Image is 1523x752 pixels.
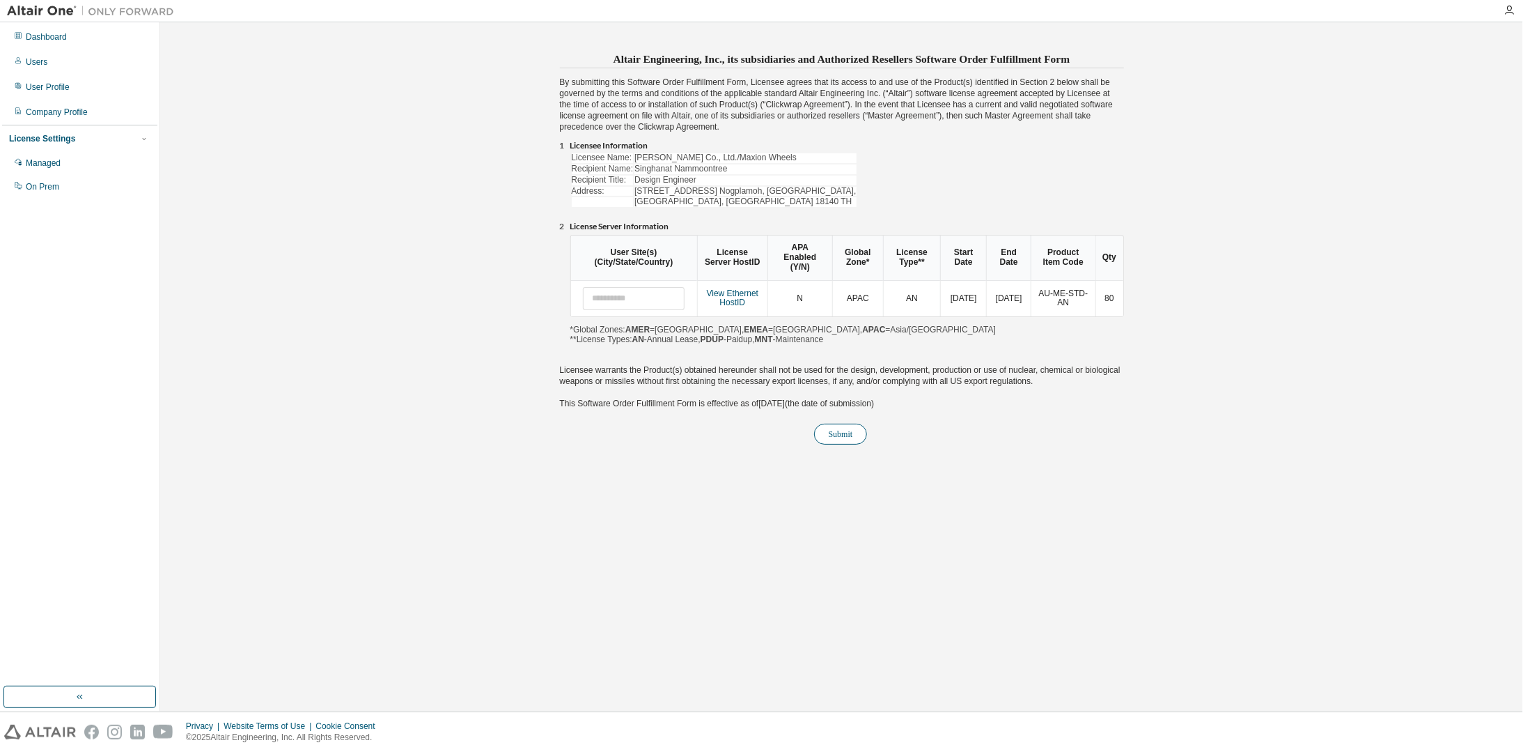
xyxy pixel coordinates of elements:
td: [PERSON_NAME] Co., Ltd./Maxion Wheels [634,153,856,163]
th: APA Enabled (Y/N) [767,236,832,280]
td: Singhanat Nammoontree [634,164,856,174]
td: N [767,281,832,317]
td: APAC [832,281,883,317]
td: Address: [572,187,634,197]
th: Global Zone* [832,236,883,280]
th: Start Date [940,236,986,280]
td: [DATE] [940,281,986,317]
b: EMEA [744,325,769,335]
div: Users [26,56,47,68]
td: AN [883,281,940,317]
td: Licensee Name: [572,153,634,163]
li: License Server Information [570,222,1124,233]
th: End Date [986,236,1031,280]
td: [DATE] [986,281,1031,317]
div: On Prem [26,181,59,192]
div: Dashboard [26,31,67,43]
div: *Global Zones: =[GEOGRAPHIC_DATA], =[GEOGRAPHIC_DATA], =Asia/[GEOGRAPHIC_DATA] **License Types: -... [570,235,1124,345]
div: Cookie Consent [315,721,383,732]
img: facebook.svg [84,725,99,739]
img: altair_logo.svg [4,725,76,739]
div: By submitting this Software Order Fulfillment Form, Licensee agrees that its access to and use of... [560,49,1124,445]
button: Submit [814,424,868,445]
th: Qty [1095,236,1123,280]
div: Managed [26,158,61,169]
td: Recipient Name: [572,164,634,174]
b: APAC [862,325,885,335]
img: instagram.svg [107,725,122,739]
b: PDUP [701,335,724,344]
th: License Type** [883,236,940,280]
th: License Server HostID [697,236,768,280]
td: AU-ME-STD-AN [1031,281,1095,317]
b: MNT [755,335,773,344]
a: View Ethernet HostID [707,289,759,308]
li: Licensee Information [570,141,1124,152]
td: [GEOGRAPHIC_DATA], [GEOGRAPHIC_DATA] 18140 TH [634,197,856,207]
div: Website Terms of Use [224,721,315,732]
div: License Settings [9,133,75,144]
img: youtube.svg [153,725,173,739]
td: 80 [1095,281,1123,317]
img: linkedin.svg [130,725,145,739]
div: Privacy [186,721,224,732]
p: © 2025 Altair Engineering, Inc. All Rights Reserved. [186,732,384,744]
th: Product Item Code [1031,236,1095,280]
b: AMER [625,325,650,335]
h3: Altair Engineering, Inc., its subsidiaries and Authorized Resellers Software Order Fulfillment Form [560,49,1124,68]
div: User Profile [26,82,70,93]
td: Recipient Title: [572,176,634,185]
div: Company Profile [26,107,88,118]
td: [STREET_ADDRESS] Nogplamoh, [GEOGRAPHIC_DATA], [634,187,856,197]
td: Design Engineer [634,176,856,185]
th: User Site(s) (City/State/Country) [571,236,697,280]
img: Altair One [7,4,181,18]
b: AN [632,335,644,344]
